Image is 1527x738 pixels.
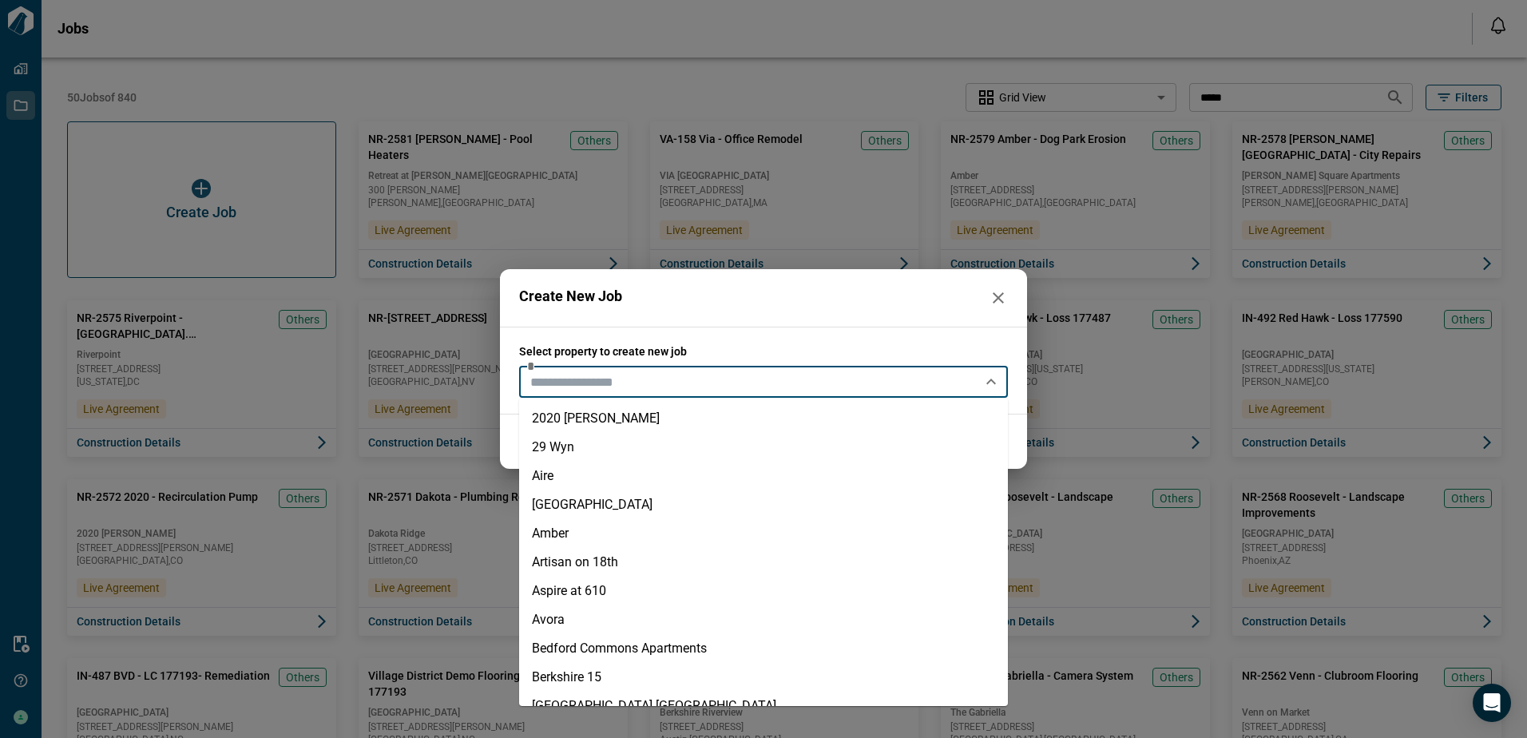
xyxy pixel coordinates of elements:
[1473,684,1511,722] div: Open Intercom Messenger
[519,634,1008,663] li: Bedford Commons Apartments
[519,404,1008,433] li: 2020 [PERSON_NAME]
[519,548,1008,577] li: Artisan on 18th
[519,433,1008,462] li: 29 Wyn
[519,692,1008,720] li: [GEOGRAPHIC_DATA] [GEOGRAPHIC_DATA]
[519,663,1008,692] li: Berkshire 15
[519,343,1008,359] span: Select property to create new job
[519,605,1008,634] li: Avora
[519,519,1008,548] li: Amber
[519,288,622,307] span: Create New Job
[519,577,1008,605] li: Aspire at 610
[519,490,1008,519] li: [GEOGRAPHIC_DATA]
[980,371,1002,393] button: Close
[519,462,1008,490] li: Aire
